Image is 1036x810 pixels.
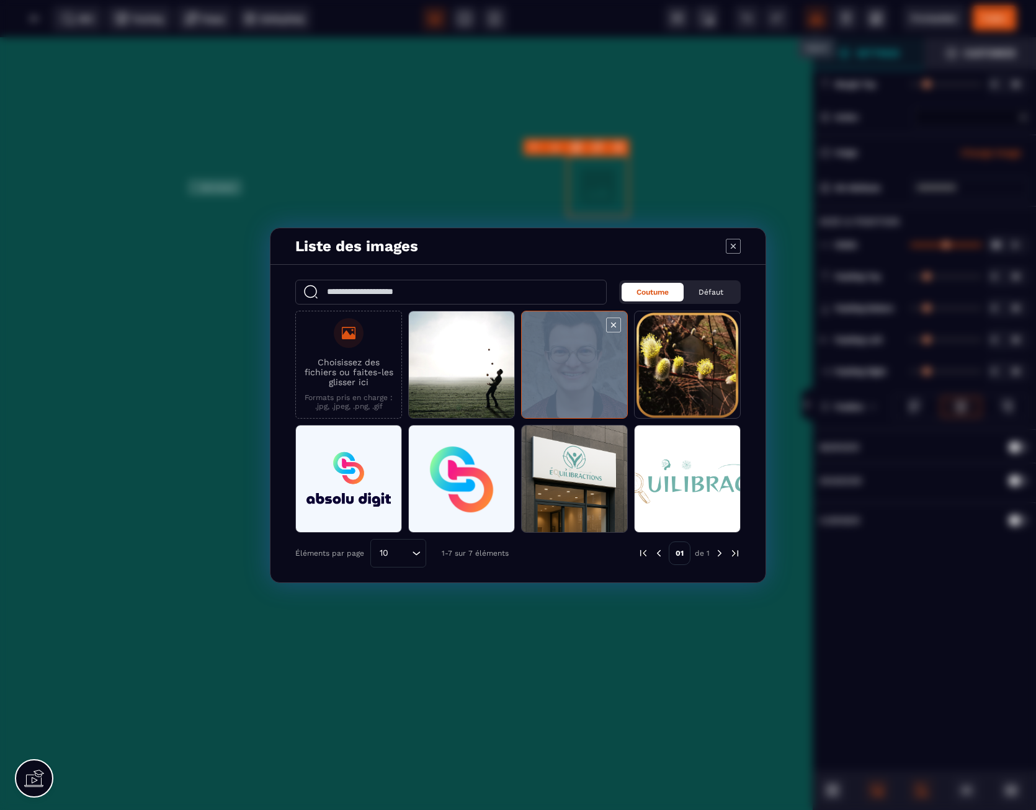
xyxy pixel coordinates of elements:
[295,549,364,558] p: Éléments par page
[699,288,723,296] span: Défaut
[653,548,664,559] img: prev
[375,546,393,560] span: 10
[567,118,629,180] img: svg+xml;base64,PHN2ZyB4bWxucz0iaHR0cDovL3d3dy53My5vcmcvMjAwMC9zdmciIHdpZHRoPSIxMDAiIHZpZXdCb3g9Ij...
[295,238,418,255] h4: Liste des images
[714,548,725,559] img: next
[302,357,395,387] p: Choisissez des fichiers ou faites-les glisser ici
[393,546,409,560] input: Search for option
[442,549,509,558] p: 1-7 sur 7 éléments
[695,548,710,558] p: de 1
[370,539,426,567] div: Search for option
[636,288,669,296] span: Coutume
[638,548,649,559] img: prev
[302,393,395,411] p: Formats pris en charge : .jpg, .jpeg, .png, .gif
[669,541,690,565] p: 01
[730,548,741,559] img: next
